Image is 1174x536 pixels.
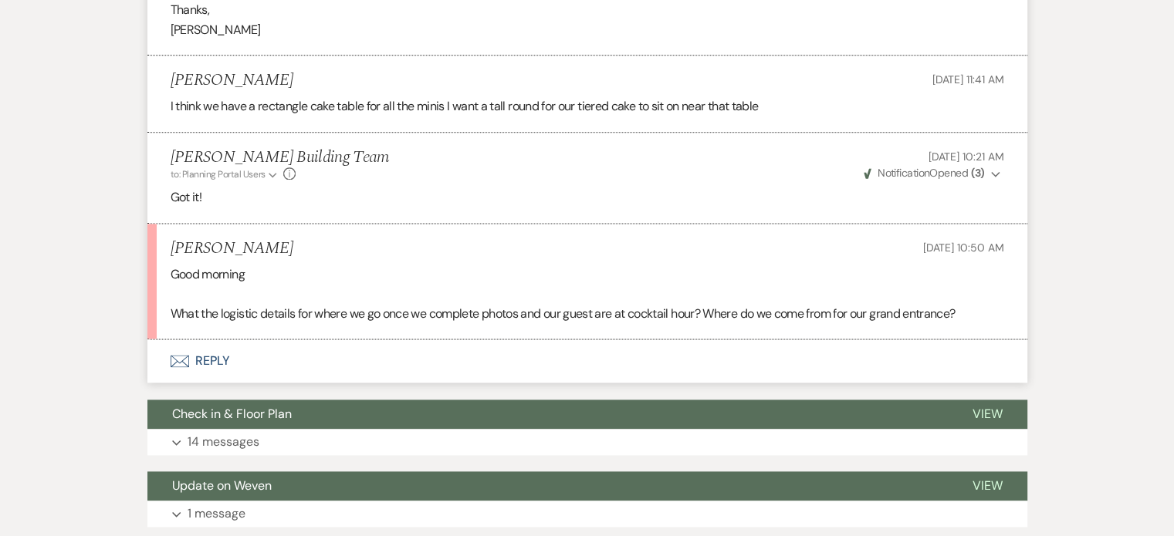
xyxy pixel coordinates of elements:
[929,150,1004,163] span: [DATE] 10:21 AM
[147,429,1027,455] button: 14 messages
[172,406,292,422] span: Check in & Floor Plan
[171,265,1004,324] div: Good morning What the logistic details for where we go once we complete photos and our guest are ...
[973,406,1003,422] span: View
[147,501,1027,527] button: 1 message
[973,477,1003,494] span: View
[171,148,390,167] h5: [PERSON_NAME] Building Team
[147,399,948,429] button: Check in & Floor Plan
[188,432,259,452] p: 14 messages
[948,471,1027,501] button: View
[172,477,272,494] span: Update on Weven
[147,471,948,501] button: Update on Weven
[861,165,1004,181] button: NotificationOpened (3)
[171,167,280,181] button: to: Planning Portal Users
[878,166,929,180] span: Notification
[923,241,1004,255] span: [DATE] 10:50 AM
[948,399,1027,429] button: View
[188,504,245,524] p: 1 message
[932,72,1004,86] span: [DATE] 11:41 AM
[171,96,1004,116] div: I think we have a rectangle cake table for all the minis I want a tall round for our tiered cake ...
[970,166,984,180] strong: ( 3 )
[171,168,266,180] span: to: Planning Portal Users
[171,187,1004,207] p: Got it!
[171,71,293,90] h5: [PERSON_NAME]
[147,339,1027,383] button: Reply
[864,166,985,180] span: Opened
[171,239,293,258] h5: [PERSON_NAME]
[171,20,1004,40] p: [PERSON_NAME]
